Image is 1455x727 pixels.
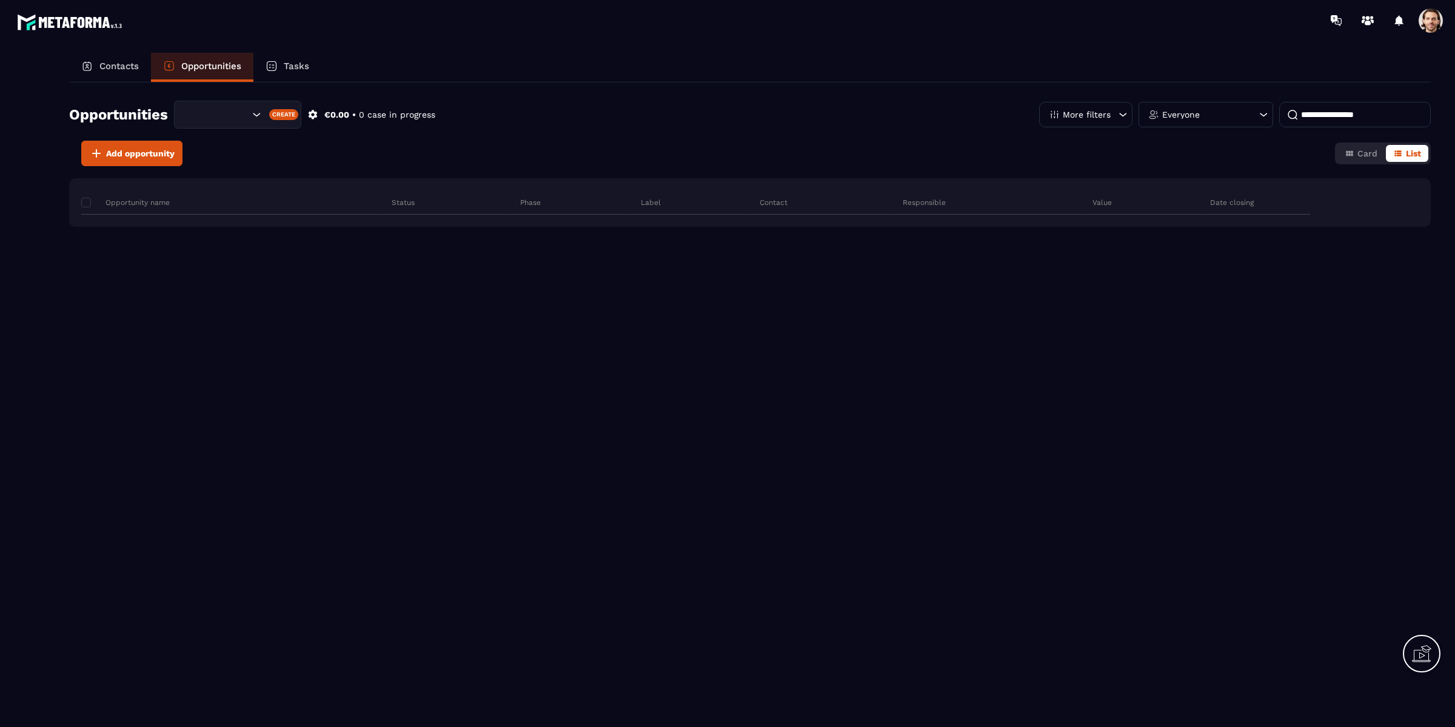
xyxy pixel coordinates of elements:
[284,61,309,72] p: Tasks
[324,109,349,121] p: €0.00
[69,102,168,127] h2: Opportunities
[1210,198,1254,207] p: Date closing
[1337,145,1385,162] button: Card
[253,53,321,82] a: Tasks
[641,198,661,207] p: Label
[69,53,151,82] a: Contacts
[181,61,241,72] p: Opportunities
[269,109,299,120] div: Create
[520,198,541,207] p: Phase
[352,109,356,121] p: •
[1092,198,1112,207] p: Value
[17,11,126,33] img: logo
[1162,110,1200,119] p: Everyone
[359,109,435,121] p: 0 case in progress
[81,141,182,166] button: Add opportunity
[760,198,788,207] p: Contact
[99,61,139,72] p: Contacts
[1386,145,1428,162] button: List
[81,198,170,207] p: Opportunity name
[903,198,946,207] p: Responsible
[106,147,175,159] span: Add opportunity
[1063,110,1111,119] p: More filters
[185,108,249,121] input: Search for option
[1406,149,1421,158] span: List
[151,53,253,82] a: Opportunities
[1357,149,1377,158] span: Card
[392,198,415,207] p: Status
[174,101,301,129] div: Search for option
